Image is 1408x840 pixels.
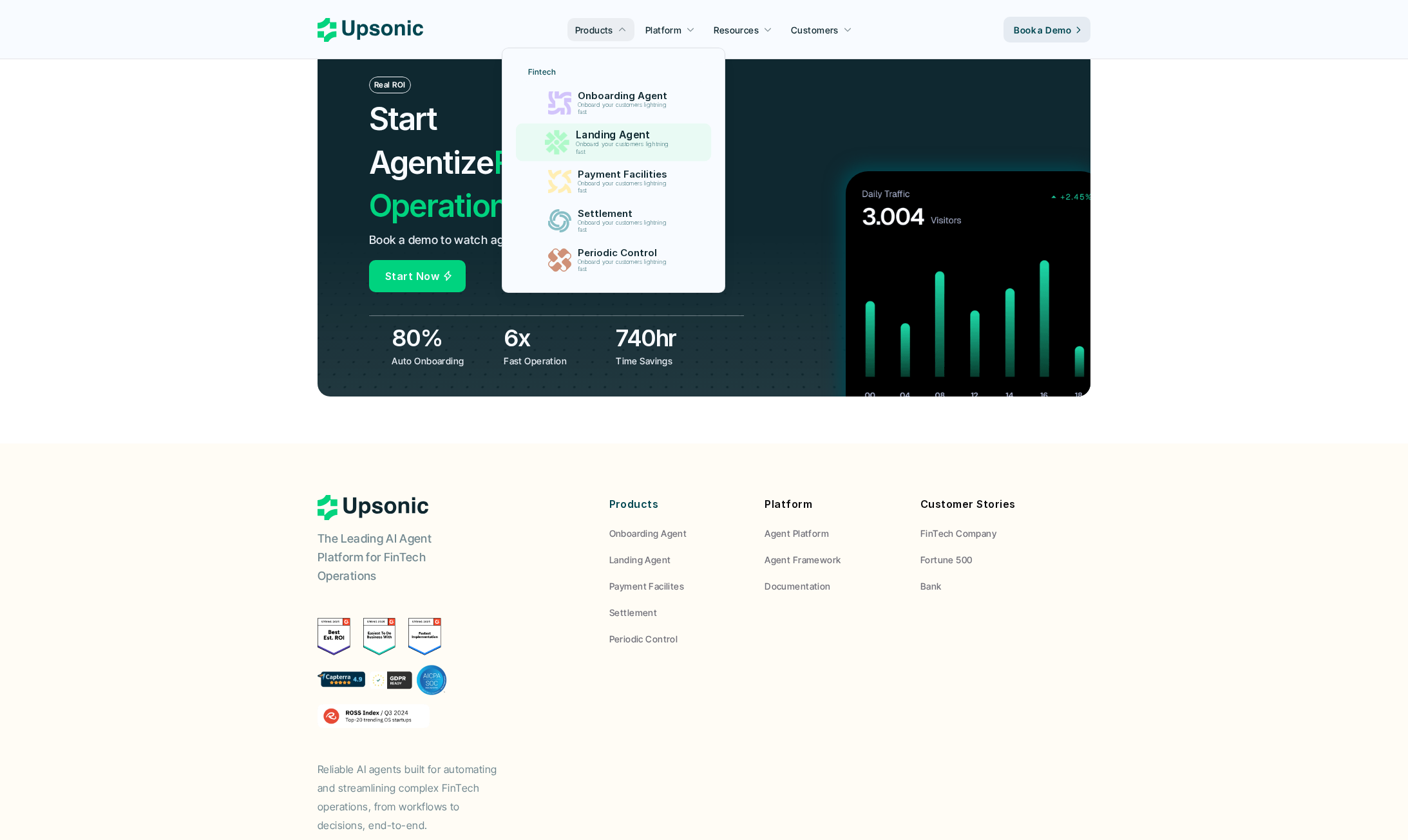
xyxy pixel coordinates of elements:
[920,579,942,593] p: Bank
[609,632,678,646] p: Periodic Control
[520,242,707,278] a: Periodic ControlOnboard your customers lightning fast
[616,322,721,354] h3: 740hr
[765,579,830,593] p: Documentation
[385,267,439,286] p: Start Now
[765,553,841,566] p: Agent Framework
[577,180,671,194] p: Onboard your customers lightning fast
[504,322,609,354] h3: 6x
[577,102,671,116] p: Onboard your customers lightning fast
[609,606,746,619] a: Settlement
[520,163,707,200] a: Payment FacilitiesOnboard your customers lightning fast
[515,124,710,162] a: Landing AgentOnboard your customers lightning fast
[577,90,672,102] p: Onboarding Agent
[567,18,634,41] a: Products
[577,169,672,180] p: Payment Facilities
[765,579,901,593] a: Documentation
[392,322,497,354] h3: 80%
[392,354,494,368] p: Auto Onboarding
[609,527,746,540] a: Onboarding Agent
[616,354,718,368] p: Time Savings
[609,579,684,593] p: Payment Facilites
[609,553,746,566] a: Landing Agent
[528,68,556,77] p: Fintech
[575,23,613,37] p: Products
[577,208,672,219] p: Settlement
[575,141,674,156] p: Onboard your customers lightning fast
[577,247,672,259] p: Periodic Control
[791,23,839,37] p: Customers
[369,231,633,250] p: Book a demo to watch agents work in production.
[714,23,759,37] p: Resources
[609,553,671,566] p: Landing Agent
[609,495,746,514] p: Products
[318,530,479,585] p: The Leading AI Agent Platform for FinTech Operations
[504,354,606,368] p: Fast Operation
[765,495,901,514] p: Platform
[369,100,493,181] span: Start Agentize
[374,80,406,89] p: Real ROI
[318,760,511,834] p: Reliable AI agents built for automating and streamlining complex FinTech operations, from workflo...
[609,606,657,619] p: Settlement
[575,129,675,141] p: Landing Agent
[369,97,669,227] h2: Fintech Operations
[520,203,707,239] a: SettlementOnboard your customers lightning fast
[920,495,1057,514] p: Customer Stories
[920,553,973,566] p: Fortune 500
[920,527,996,540] p: FinTech Company
[1014,23,1071,37] p: Book a Demo
[609,579,746,593] a: Payment Facilites
[765,527,829,540] p: Agent Platform
[645,23,681,37] p: Platform
[577,219,671,234] p: Onboard your customers lightning fast
[520,85,707,121] a: Onboarding AgentOnboard your customers lightning fast
[609,527,687,540] p: Onboarding Agent
[609,632,746,646] a: Periodic Control
[577,259,671,273] p: Onboard your customers lightning fast
[1004,17,1090,42] a: Book a Demo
